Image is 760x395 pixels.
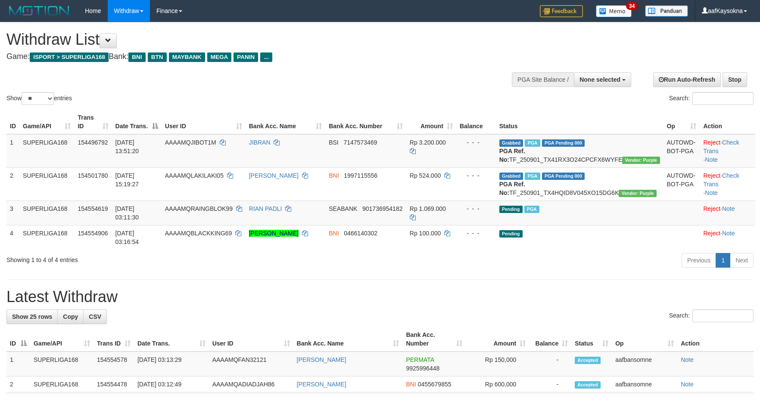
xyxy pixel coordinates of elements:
[410,230,441,237] span: Rp 100.000
[406,381,416,388] span: BNI
[249,172,299,179] a: [PERSON_NAME]
[207,52,232,62] span: MEGA
[406,365,439,372] span: Copy 9925996448 to clipboard
[19,110,74,134] th: Game/API: activate to sort column ascending
[456,110,496,134] th: Balance
[466,352,529,376] td: Rp 150,000
[622,157,660,164] span: Vendor URL: https://trx4.1velocity.biz
[6,201,19,225] td: 3
[499,139,523,147] span: Grabbed
[249,205,282,212] a: RIAN PADLI
[297,381,346,388] a: [PERSON_NAME]
[19,167,74,201] td: SUPERLIGA168
[723,72,747,87] a: Stop
[692,309,754,322] input: Search:
[705,156,718,163] a: Note
[529,352,571,376] td: -
[19,225,74,250] td: SUPERLIGA168
[406,356,434,363] span: PERMATA
[30,52,109,62] span: ISPORT > SUPERLIGA168
[6,92,72,105] label: Show entries
[700,201,755,225] td: ·
[496,167,663,201] td: TF_250901_TX4HQID8V045XO15DG6K
[78,139,108,146] span: 154496792
[234,52,258,62] span: PANIN
[249,139,271,146] a: JIBRAN
[165,205,233,212] span: AAAAMQRAINGBLOK99
[524,206,539,213] span: Marked by aafchoeunmanni
[6,352,30,376] td: 1
[57,309,84,324] a: Copy
[460,171,492,180] div: - - -
[460,138,492,147] div: - - -
[496,134,663,168] td: TF_250901_TX41RX3O24CPCFX6WYFE
[703,172,739,188] a: Check Trans
[496,110,663,134] th: Status
[30,352,93,376] td: SUPERLIGA168
[703,172,720,179] a: Reject
[499,181,525,196] b: PGA Ref. No:
[19,134,74,168] td: SUPERLIGA168
[6,288,754,306] h1: Latest Withdraw
[682,253,716,268] a: Previous
[730,253,754,268] a: Next
[700,225,755,250] td: ·
[410,172,441,179] span: Rp 524.000
[703,230,720,237] a: Reject
[700,110,755,134] th: Action
[663,110,700,134] th: Op: activate to sort column ascending
[165,172,224,179] span: AAAAMQLAKILAKI05
[571,327,612,352] th: Status: activate to sort column ascending
[162,110,246,134] th: User ID: activate to sort column ascending
[112,110,162,134] th: Date Trans.: activate to sort column descending
[460,229,492,238] div: - - -
[78,172,108,179] span: 154501780
[705,189,718,196] a: Note
[115,139,139,154] span: [DATE] 13:51:20
[653,72,721,87] a: Run Auto-Refresh
[260,52,272,62] span: ...
[6,225,19,250] td: 4
[681,381,694,388] a: Note
[169,52,205,62] span: MAYBANK
[529,327,571,352] th: Balance: activate to sort column ascending
[6,167,19,201] td: 2
[165,139,216,146] span: AAAAMQJIBOT1M
[410,205,446,212] span: Rp 1.069.000
[329,139,339,146] span: BSI
[669,309,754,322] label: Search:
[30,327,93,352] th: Game/API: activate to sort column ascending
[329,172,339,179] span: BNI
[115,230,139,245] span: [DATE] 03:16:54
[297,356,346,363] a: [PERSON_NAME]
[293,327,403,352] th: Bank Acc. Name: activate to sort column ascending
[645,5,688,17] img: panduan.png
[722,230,735,237] a: Note
[596,5,632,17] img: Button%20Memo.svg
[677,327,754,352] th: Action
[249,230,299,237] a: [PERSON_NAME]
[6,252,310,264] div: Showing 1 to 4 of 4 entries
[115,205,139,221] span: [DATE] 03:11:30
[499,148,525,163] b: PGA Ref. No:
[22,92,54,105] select: Showentries
[329,205,357,212] span: SEABANK
[83,309,107,324] a: CSV
[93,352,134,376] td: 154554578
[410,139,446,146] span: Rp 3.200.000
[692,92,754,105] input: Search:
[681,356,694,363] a: Note
[115,172,139,188] span: [DATE] 15:19:27
[525,139,540,147] span: Marked by aafsoumeymey
[148,52,167,62] span: BTN
[134,327,209,352] th: Date Trans.: activate to sort column ascending
[716,253,730,268] a: 1
[525,173,540,180] span: Marked by aafsoycanthlai
[579,76,620,83] span: None selected
[12,313,52,320] span: Show 25 rows
[128,52,145,62] span: BNI
[663,167,700,201] td: AUTOWD-BOT-PGA
[246,110,325,134] th: Bank Acc. Name: activate to sort column ascending
[74,110,112,134] th: Trans ID: activate to sort column ascending
[703,139,739,154] a: Check Trans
